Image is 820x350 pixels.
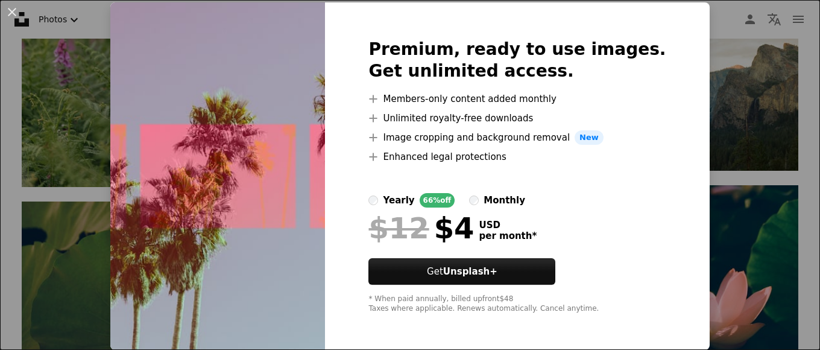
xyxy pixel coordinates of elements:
li: Members-only content added monthly [368,92,666,106]
li: Unlimited royalty-free downloads [368,111,666,126]
img: premium_photo-1755037088954-0b250047c229 [110,2,325,350]
div: 66% off [420,193,455,208]
h2: Premium, ready to use images. Get unlimited access. [368,39,666,82]
span: New [575,130,604,145]
li: Enhanced legal protections [368,150,666,164]
span: $12 [368,212,429,244]
div: * When paid annually, billed upfront $48 Taxes where applicable. Renews automatically. Cancel any... [368,294,666,314]
strong: Unsplash+ [443,266,497,277]
div: $4 [368,212,474,244]
input: monthly [469,196,479,205]
input: yearly66%off [368,196,378,205]
li: Image cropping and background removal [368,130,666,145]
div: yearly [383,193,414,208]
span: per month * [479,231,537,241]
button: GetUnsplash+ [368,258,555,285]
div: monthly [484,193,525,208]
span: USD [479,220,537,231]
